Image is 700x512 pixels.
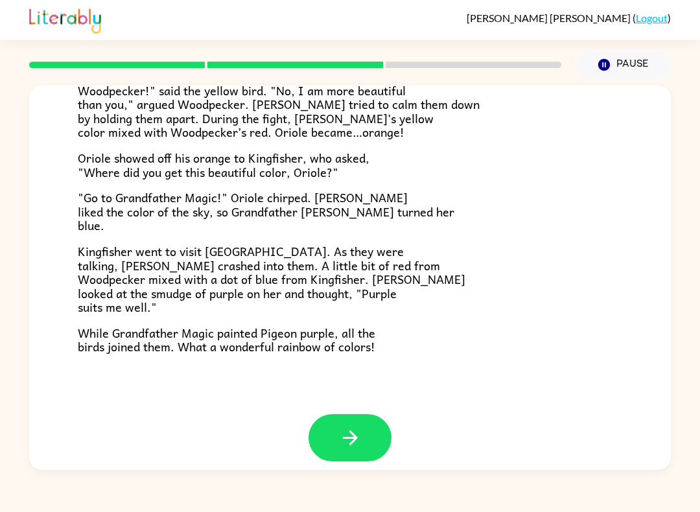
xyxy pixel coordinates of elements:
span: "Go to Grandfather Magic!" Oriole chirped. [PERSON_NAME] liked the color of the sky, so Grandfath... [78,188,454,235]
span: While Grandfather Magic painted Pigeon purple, all the birds joined them. What a wonderful rainbo... [78,323,375,356]
a: Logout [636,12,668,24]
img: Literably [29,5,101,34]
div: ( ) [467,12,671,24]
span: [PERSON_NAME] [PERSON_NAME] [467,12,633,24]
span: Kingfisher went to visit [GEOGRAPHIC_DATA]. As they were talking, [PERSON_NAME] crashed into them... [78,242,465,316]
span: Oriole showed off his orange to Kingfisher, who asked, "Where did you get this beautiful color, O... [78,148,369,181]
span: Canary went to [GEOGRAPHIC_DATA]. "Look how beautiful I am, Woodpecker!" said the yellow bird. "N... [78,67,480,141]
button: Pause [577,50,671,80]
